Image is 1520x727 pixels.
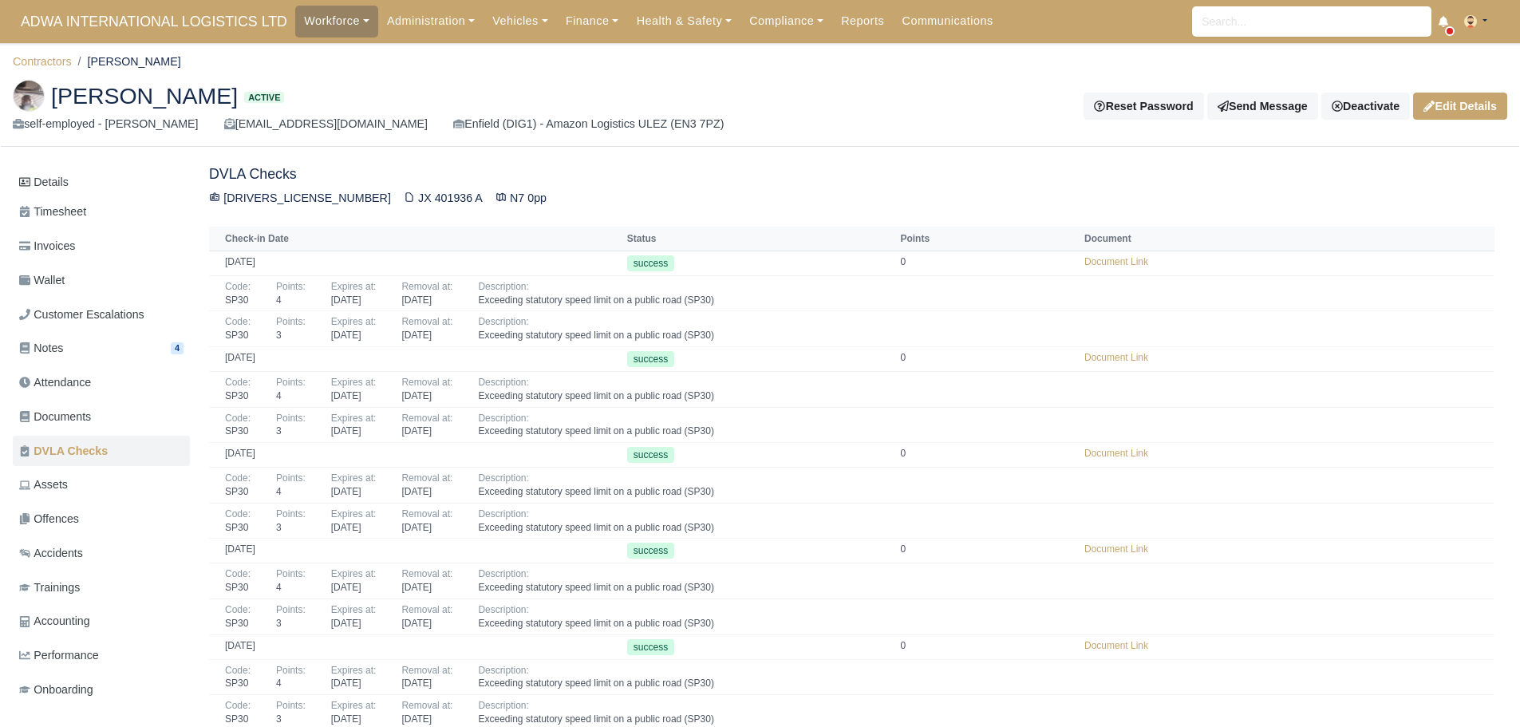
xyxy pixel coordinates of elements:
[13,640,190,671] a: Performance
[627,351,674,367] span: success
[276,485,306,499] div: 4
[401,294,452,307] div: [DATE]
[896,227,1080,251] th: Points
[276,567,306,581] div: Points:
[896,443,1080,468] td: 0
[225,581,251,595] div: SP30
[244,92,284,104] span: Active
[295,6,378,37] a: Workforce
[1321,93,1410,120] div: Deactivate
[331,603,377,617] div: Expires at:
[1084,448,1148,459] a: Document Link
[1084,352,1148,363] a: Document Link
[13,6,295,38] a: ADWA INTERNATIONAL LOGISTICS LTD
[19,237,75,255] span: Invoices
[13,606,190,637] a: Accounting
[401,315,452,329] div: Removal at:
[401,425,452,438] div: [DATE]
[19,271,65,290] span: Wallet
[13,299,190,330] a: Customer Escalations
[225,677,251,690] div: SP30
[19,408,91,426] span: Documents
[209,347,623,372] td: [DATE]
[1084,93,1203,120] button: Reset Password
[276,280,306,294] div: Points:
[225,280,251,294] div: Code:
[478,329,714,342] div: Exceeding statutory speed limit on a public road (SP30)
[331,315,377,329] div: Expires at:
[209,634,623,659] td: [DATE]
[276,713,306,726] div: 3
[401,485,452,499] div: [DATE]
[13,436,190,467] a: DVLA Checks
[627,6,740,37] a: Health & Safety
[276,389,306,403] div: 4
[478,664,714,678] div: Description:
[401,567,452,581] div: Removal at:
[401,389,452,403] div: [DATE]
[19,373,91,392] span: Attendance
[1,67,1519,147] div: Yacob Berihoun
[19,681,93,699] span: Onboarding
[331,425,377,438] div: [DATE]
[225,664,251,678] div: Code:
[478,713,714,726] div: Exceeding statutory speed limit on a public road (SP30)
[225,329,251,342] div: SP30
[13,504,190,535] a: Offences
[19,306,144,324] span: Customer Escalations
[331,713,377,726] div: [DATE]
[832,6,893,37] a: Reports
[478,617,714,630] div: Exceeding statutory speed limit on a public road (SP30)
[401,376,452,389] div: Removal at:
[276,412,306,425] div: Points:
[401,472,452,485] div: Removal at:
[276,376,306,389] div: Points:
[13,401,190,433] a: Documents
[225,603,251,617] div: Code:
[13,469,190,500] a: Assets
[13,674,190,705] a: Onboarding
[478,508,714,521] div: Description:
[276,425,306,438] div: 3
[453,115,724,133] div: Enfield (DIG1) - Amazon Logistics ULEZ (EN3 7PZ)
[331,485,377,499] div: [DATE]
[896,251,1080,275] td: 0
[478,389,714,403] div: Exceeding statutory speed limit on a public road (SP30)
[19,442,108,460] span: DVLA Checks
[1084,543,1148,555] a: Document Link
[401,603,452,617] div: Removal at:
[276,329,306,342] div: 3
[13,55,72,68] a: Contractors
[13,333,190,364] a: Notes 4
[478,472,714,485] div: Description:
[627,447,674,463] span: success
[225,485,251,499] div: SP30
[225,425,251,438] div: SP30
[19,339,63,358] span: Notes
[896,634,1080,659] td: 0
[19,544,83,563] span: Accidents
[331,376,377,389] div: Expires at:
[276,677,306,690] div: 4
[896,347,1080,372] td: 0
[225,294,251,307] div: SP30
[331,412,377,425] div: Expires at:
[331,294,377,307] div: [DATE]
[627,639,674,655] span: success
[401,713,452,726] div: [DATE]
[225,472,251,485] div: Code:
[478,699,714,713] div: Description:
[209,189,1494,207] div: [DRIVERS_LICENSE_NUMBER] JX 401936 A N7 0pp
[331,389,377,403] div: [DATE]
[331,617,377,630] div: [DATE]
[13,367,190,398] a: Attendance
[209,443,623,468] td: [DATE]
[276,581,306,595] div: 4
[627,255,674,271] span: success
[331,581,377,595] div: [DATE]
[225,412,251,425] div: Code:
[478,677,714,690] div: Exceeding statutory speed limit on a public road (SP30)
[1207,93,1318,120] a: Send Message
[13,168,190,197] a: Details
[19,579,80,597] span: Trainings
